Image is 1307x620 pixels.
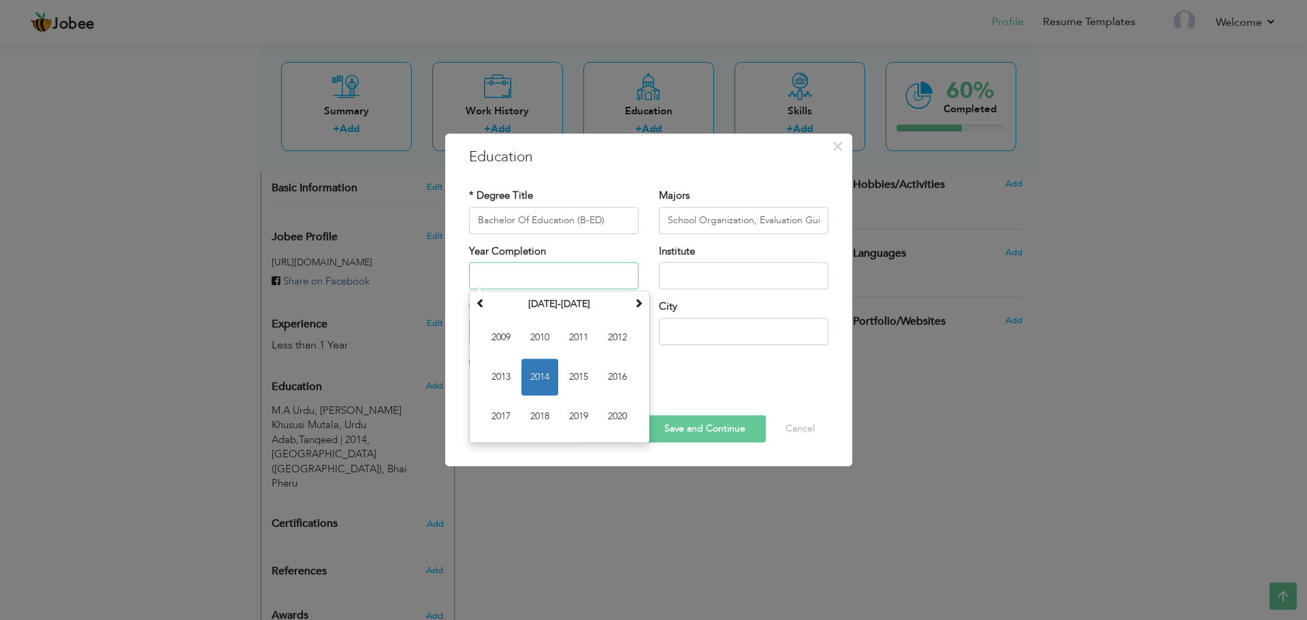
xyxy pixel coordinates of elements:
span: Previous Decade [476,298,485,308]
span: 2015 [560,359,597,395]
div: Add your educational degree. [272,373,444,491]
label: City [659,299,677,314]
span: 2018 [521,398,558,435]
span: 2017 [483,398,519,435]
button: Close [827,135,849,157]
span: 2014 [521,359,558,395]
span: 2016 [599,359,636,395]
button: Save and Continue [644,415,766,442]
span: 2009 [483,319,519,356]
span: 2013 [483,359,519,395]
h3: Education [469,147,828,167]
label: Institute [659,244,695,259]
span: 2011 [560,319,597,356]
th: Select Decade [489,294,630,314]
span: 2020 [599,398,636,435]
label: Majors [659,189,690,203]
button: Cancel [772,415,828,442]
span: Next Decade [634,298,643,308]
span: 2019 [560,398,597,435]
span: × [832,134,843,159]
label: Year Completion [469,244,546,259]
label: * Degree Title [469,189,533,203]
span: 2010 [521,319,558,356]
span: 2012 [599,319,636,356]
